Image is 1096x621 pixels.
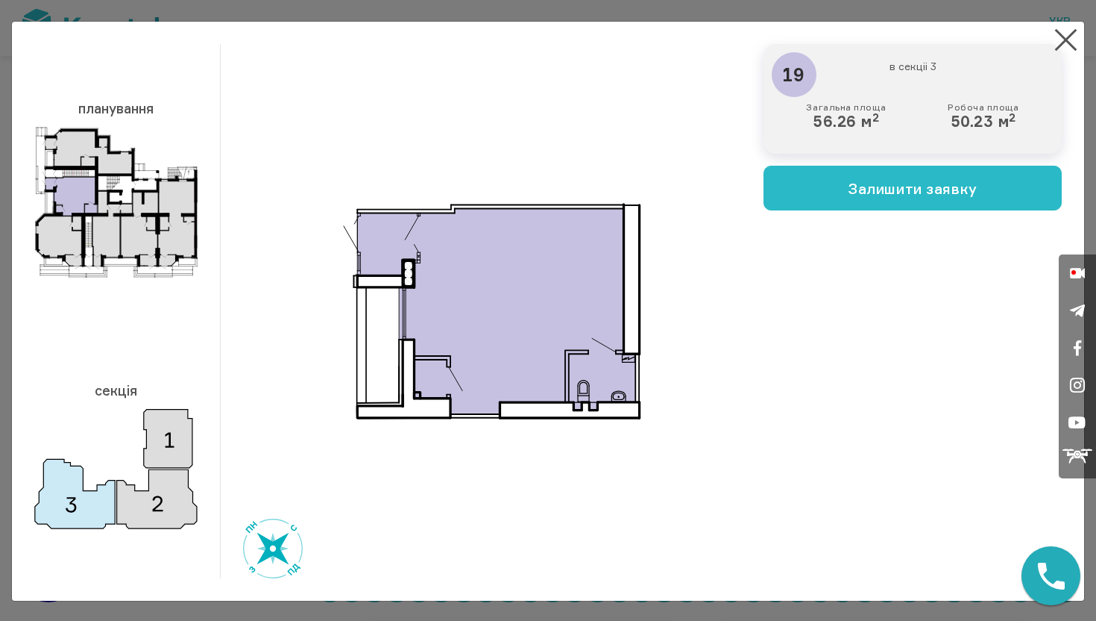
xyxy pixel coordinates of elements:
[763,166,1062,210] button: Залишити заявку
[779,60,1046,73] small: в секціі 3
[34,375,198,405] h3: секція
[34,93,198,123] h3: планування
[806,102,886,131] div: 56.26 м
[772,52,816,97] div: 19
[948,102,1018,113] small: Робоча площа
[948,102,1018,131] div: 50.23 м
[1051,25,1080,54] button: Close
[343,203,641,419] img: kommertsiya-19.svg
[1009,110,1016,125] sup: 2
[806,102,886,113] small: Загальна площа
[872,110,880,125] sup: 2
